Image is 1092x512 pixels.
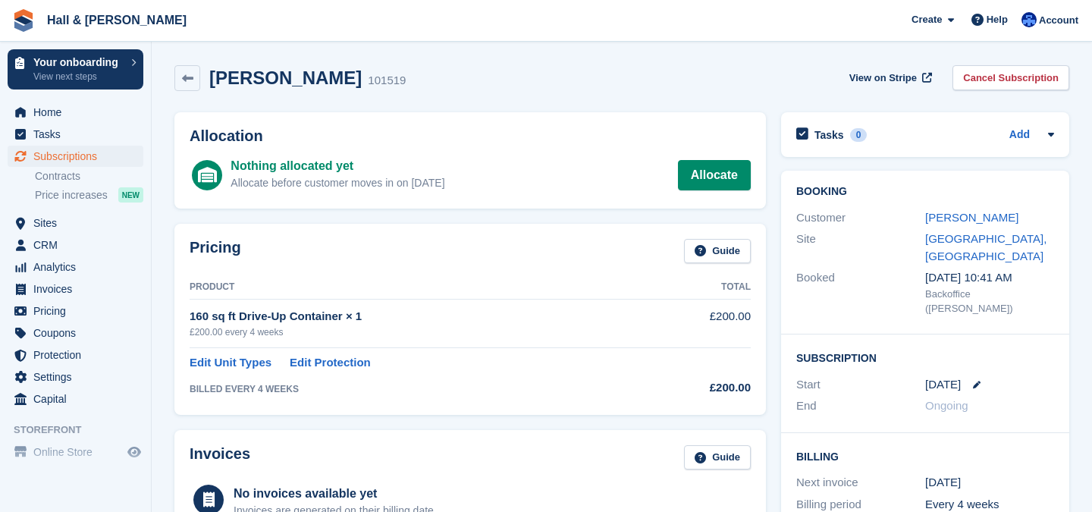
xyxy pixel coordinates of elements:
h2: Invoices [190,445,250,470]
h2: Pricing [190,239,241,264]
a: menu [8,300,143,322]
div: Next invoice [796,474,925,492]
span: CRM [33,234,124,256]
img: Claire Banham [1021,12,1037,27]
div: £200.00 every 4 weeks [190,325,647,339]
span: Sites [33,212,124,234]
span: Pricing [33,300,124,322]
span: Account [1039,13,1078,28]
a: menu [8,212,143,234]
time: 2025-09-04 00:00:00 UTC [925,376,961,394]
a: View on Stripe [843,65,935,90]
div: No invoices available yet [234,485,437,503]
a: menu [8,278,143,300]
div: BILLED EVERY 4 WEEKS [190,382,647,396]
a: menu [8,124,143,145]
a: Add [1009,127,1030,144]
div: 0 [850,128,868,142]
div: End [796,397,925,415]
div: [DATE] [925,474,1054,492]
span: Create [912,12,942,27]
a: menu [8,344,143,366]
a: menu [8,366,143,388]
a: menu [8,256,143,278]
a: menu [8,322,143,344]
span: Invoices [33,278,124,300]
h2: Allocation [190,127,751,145]
img: stora-icon-8386f47178a22dfd0bd8f6a31ec36ba5ce8667c1dd55bd0f319d3a0aa187defe.svg [12,9,35,32]
a: menu [8,234,143,256]
h2: [PERSON_NAME] [209,68,362,88]
a: menu [8,388,143,410]
div: Customer [796,209,925,227]
a: Edit Protection [290,354,371,372]
span: Coupons [33,322,124,344]
div: Start [796,376,925,394]
a: Cancel Subscription [952,65,1069,90]
span: Subscriptions [33,146,124,167]
span: Protection [33,344,124,366]
span: Help [987,12,1008,27]
a: Edit Unit Types [190,354,271,372]
span: View on Stripe [849,71,917,86]
p: Your onboarding [33,57,124,68]
a: Guide [684,445,751,470]
a: Hall & [PERSON_NAME] [41,8,193,33]
a: [PERSON_NAME] [925,211,1018,224]
a: [GEOGRAPHIC_DATA], [GEOGRAPHIC_DATA] [925,232,1046,262]
a: Guide [684,239,751,264]
span: Tasks [33,124,124,145]
span: Price increases [35,188,108,203]
h2: Tasks [814,128,844,142]
h2: Subscription [796,350,1054,365]
div: 101519 [368,72,406,90]
span: Storefront [14,422,151,438]
span: Analytics [33,256,124,278]
span: Ongoing [925,399,968,412]
a: menu [8,102,143,123]
div: Backoffice ([PERSON_NAME]) [925,287,1054,316]
a: Contracts [35,169,143,184]
div: £200.00 [647,379,751,397]
span: Home [33,102,124,123]
td: £200.00 [647,300,751,347]
h2: Booking [796,186,1054,198]
th: Total [647,275,751,300]
th: Product [190,275,647,300]
span: Online Store [33,441,124,463]
a: menu [8,146,143,167]
a: Preview store [125,443,143,461]
h2: Billing [796,448,1054,463]
a: menu [8,441,143,463]
div: Allocate before customer moves in on [DATE] [231,175,444,191]
div: NEW [118,187,143,203]
p: View next steps [33,70,124,83]
div: Nothing allocated yet [231,157,444,175]
a: Your onboarding View next steps [8,49,143,90]
span: Capital [33,388,124,410]
div: [DATE] 10:41 AM [925,269,1054,287]
div: 160 sq ft Drive-Up Container × 1 [190,308,647,325]
a: Allocate [678,160,751,190]
span: Settings [33,366,124,388]
div: Site [796,231,925,265]
a: Price increases NEW [35,187,143,203]
div: Booked [796,269,925,316]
